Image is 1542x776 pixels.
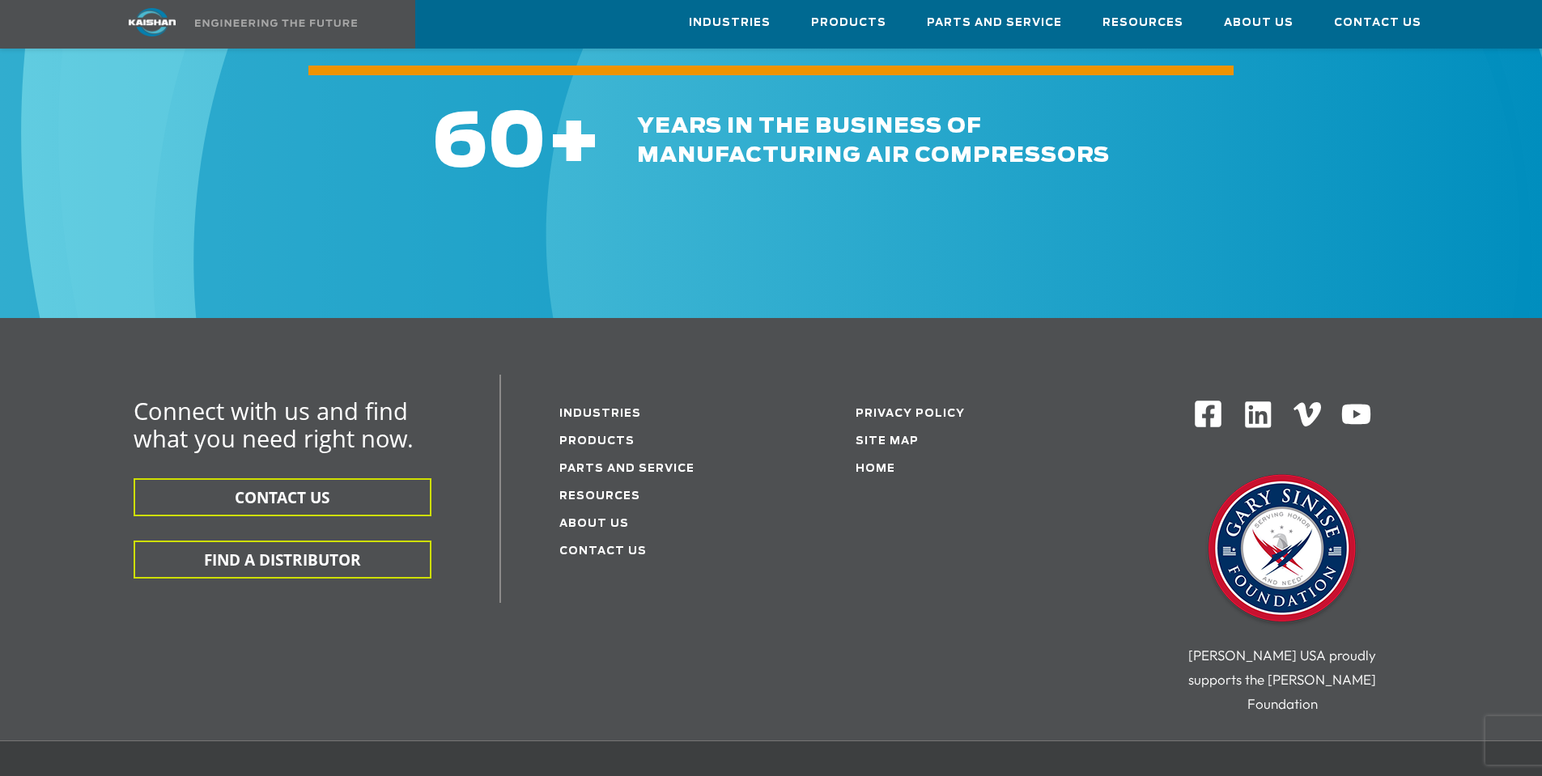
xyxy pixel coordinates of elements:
[927,1,1062,45] a: Parts and Service
[1243,399,1274,430] img: Linkedin
[1102,1,1183,45] a: Resources
[1224,14,1293,32] span: About Us
[559,409,641,419] a: Industries
[1334,1,1421,45] a: Contact Us
[134,541,431,579] button: FIND A DISTRIBUTOR
[559,464,695,474] a: Parts and service
[432,107,546,181] span: 60
[856,464,895,474] a: Home
[559,546,647,557] a: Contact Us
[1201,469,1363,631] img: Gary Sinise Foundation
[546,107,601,181] span: +
[1193,399,1223,429] img: Facebook
[927,14,1062,32] span: Parts and Service
[1334,14,1421,32] span: Contact Us
[811,1,886,45] a: Products
[637,116,1110,166] span: years in the business of manufacturing air compressors
[1102,14,1183,32] span: Resources
[559,436,635,447] a: Products
[1293,402,1321,426] img: Vimeo
[1340,399,1372,430] img: Youtube
[856,409,965,419] a: Privacy Policy
[689,1,771,45] a: Industries
[559,519,629,529] a: About Us
[856,436,919,447] a: Site Map
[1188,647,1376,712] span: [PERSON_NAME] USA proudly supports the [PERSON_NAME] Foundation
[91,8,213,36] img: kaishan logo
[559,491,640,502] a: Resources
[689,14,771,32] span: Industries
[195,19,357,27] img: Engineering the future
[1224,1,1293,45] a: About Us
[811,14,886,32] span: Products
[134,395,414,454] span: Connect with us and find what you need right now.
[134,478,431,516] button: CONTACT US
